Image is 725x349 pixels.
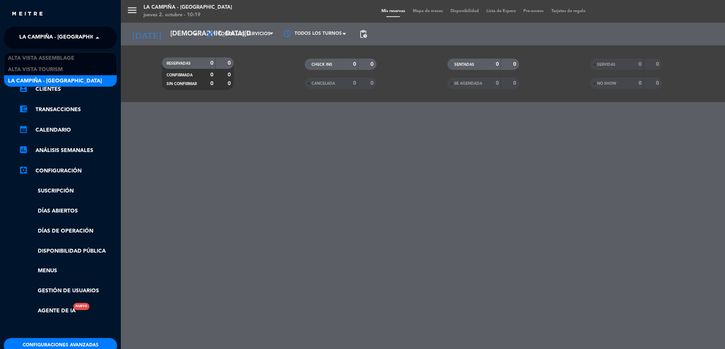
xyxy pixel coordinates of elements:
[19,227,117,236] a: Días de Operación
[19,267,117,275] a: Menus
[19,105,117,114] a: account_balance_walletTransacciones
[19,84,28,93] i: account_box
[19,125,28,134] i: calendar_month
[73,303,89,310] div: Nuevo
[19,145,28,154] i: assessment
[11,11,43,17] img: MEITRE
[19,187,117,195] a: Suscripción
[19,287,117,295] a: Gestión de usuarios
[19,126,117,135] a: calendar_monthCalendario
[19,85,117,94] a: account_boxClientes
[8,65,63,74] span: Alta Vista Tourism
[19,166,28,175] i: settings_applications
[19,146,117,155] a: assessmentANÁLISIS SEMANALES
[19,247,117,256] a: Disponibilidad pública
[19,30,113,46] span: La Campiña - [GEOGRAPHIC_DATA]
[19,207,117,216] a: Días abiertos
[19,104,28,113] i: account_balance_wallet
[19,307,76,315] a: Agente de IANuevo
[8,54,74,63] span: Alta Vista Assemblage
[8,77,102,85] span: La Campiña - [GEOGRAPHIC_DATA]
[19,166,117,175] a: Configuración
